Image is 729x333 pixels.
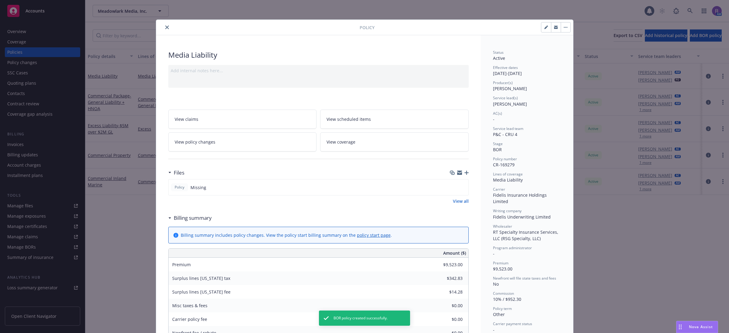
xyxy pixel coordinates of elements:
button: close [163,24,171,31]
span: Amount ($) [443,250,466,256]
span: Nova Assist [689,324,713,329]
span: Premium [493,260,508,266]
span: Stage [493,141,503,146]
span: Wholesaler [493,224,512,229]
span: Carrier [493,187,505,192]
h3: Files [174,169,184,177]
span: View policy changes [175,139,215,145]
div: Files [168,169,184,177]
span: $9,523.00 [493,266,512,272]
span: Service lead(s) [493,95,518,100]
a: View policy changes [168,132,317,151]
span: - [493,327,495,333]
span: BOR [493,147,502,152]
span: Carrier payment status [493,321,532,326]
span: Policy number [493,156,517,161]
span: P&C - CRU 4 [493,131,517,137]
span: AC(s) [493,111,502,116]
a: View claims [168,110,317,129]
div: Billing summary includes policy changes. View the policy start billing summary on the . [181,232,392,238]
div: Media Liability [168,50,469,60]
span: Policy term [493,306,512,311]
span: BOR policy created successfully. [334,315,388,321]
span: 10% / $952.30 [493,296,521,302]
span: [PERSON_NAME] [493,101,527,107]
span: [PERSON_NAME] [493,86,527,91]
span: Service lead team [493,126,523,131]
span: Surplus lines [US_STATE] fee [172,289,231,295]
span: - [493,116,495,122]
span: Writing company [493,208,522,213]
span: View claims [175,116,198,122]
input: 0.00 [427,301,466,310]
a: policy start page [357,232,391,238]
input: 0.00 [427,274,466,283]
a: View all [453,198,469,204]
span: Policy [360,24,375,31]
h3: Billing summary [174,214,212,222]
span: Policy [173,185,186,190]
span: No [493,281,499,287]
a: View scheduled items [320,110,469,129]
div: Add internal notes here... [171,67,466,74]
span: Program administrator [493,245,532,250]
span: Commission [493,291,514,296]
span: View coverage [327,139,355,145]
span: Fidelis Underwriting Limited [493,214,551,220]
span: Active [493,55,505,61]
span: CR-169279 [493,162,515,168]
span: Carrier policy fee [172,316,207,322]
span: Premium [172,262,191,267]
span: View scheduled items [327,116,371,122]
span: Fidelis Insurance Holdings Limited [493,192,548,204]
span: Lines of coverage [493,172,523,177]
span: Surplus lines [US_STATE] tax [172,275,230,281]
span: Effective dates [493,65,518,70]
input: 0.00 [427,287,466,297]
div: Drag to move [676,321,684,333]
span: Producer(s) [493,80,513,85]
span: Status [493,50,504,55]
div: Billing summary [168,214,212,222]
span: Newfront will file state taxes and fees [493,276,556,281]
button: Nova Assist [676,321,718,333]
span: Misc taxes & fees [172,303,207,308]
input: 0.00 [427,315,466,324]
span: Media Liability [493,177,523,183]
input: 0.00 [427,260,466,269]
span: RT Specialty Insurance Services, LLC (RSG Specialty, LLC) [493,229,560,241]
div: [DATE] - [DATE] [493,65,561,76]
span: - [493,251,495,257]
span: Missing [190,184,206,191]
a: View coverage [320,132,469,151]
span: Other [493,311,505,317]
